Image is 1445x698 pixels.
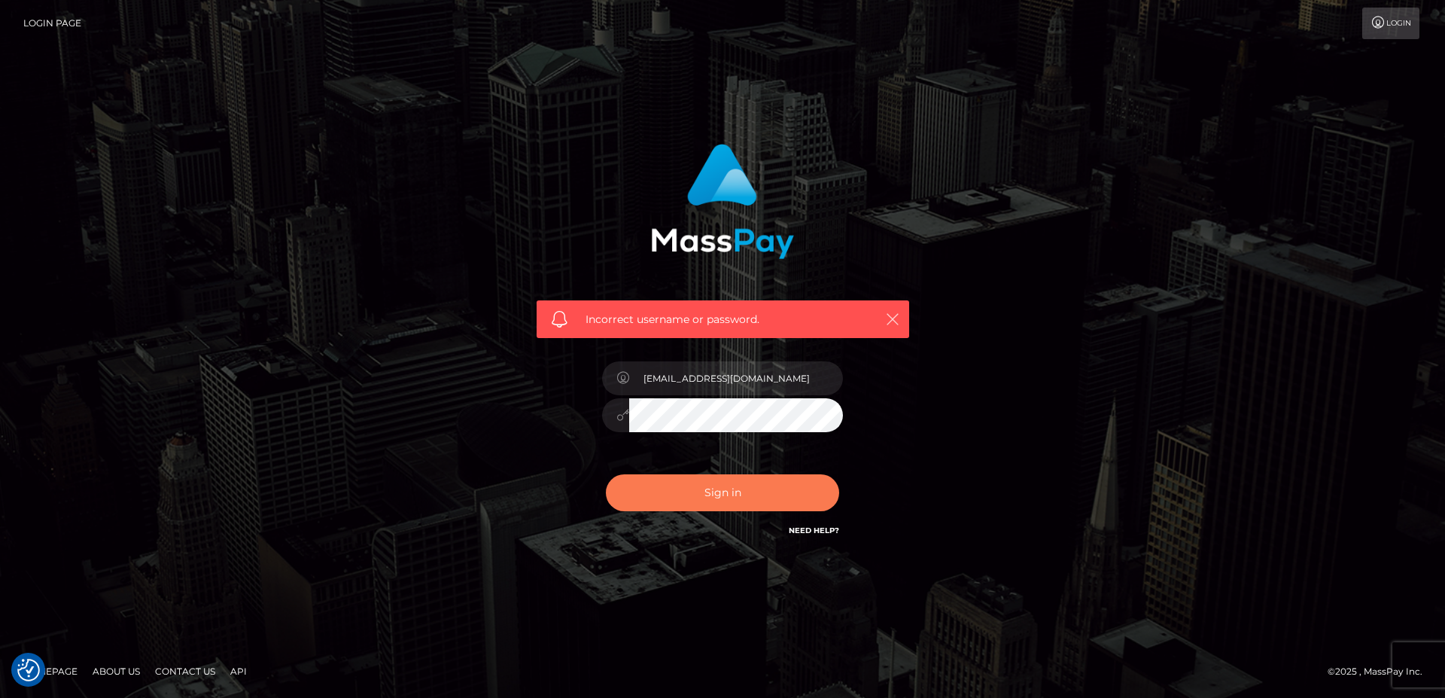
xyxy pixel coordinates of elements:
a: Homepage [17,660,84,683]
a: Need Help? [789,526,839,535]
img: MassPay Login [651,144,794,259]
a: About Us [87,660,146,683]
button: Consent Preferences [17,659,40,681]
input: Username... [629,361,843,395]
a: Contact Us [149,660,221,683]
div: © 2025 , MassPay Inc. [1328,663,1434,680]
a: API [224,660,253,683]
a: Login [1362,8,1419,39]
img: Revisit consent button [17,659,40,681]
button: Sign in [606,474,839,511]
a: Login Page [23,8,81,39]
span: Incorrect username or password. [586,312,860,328]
